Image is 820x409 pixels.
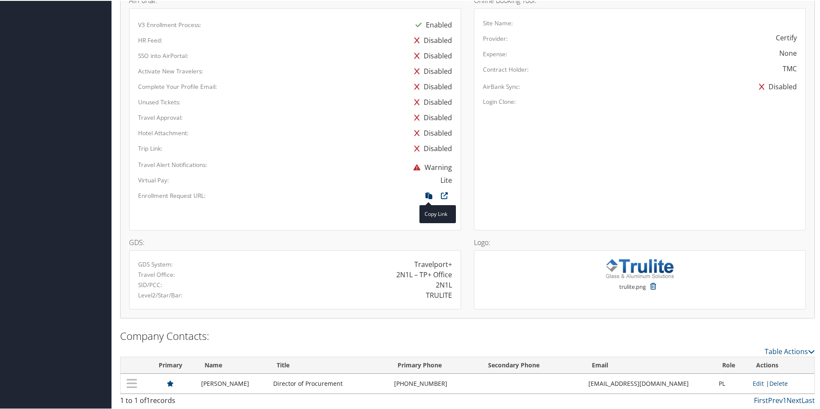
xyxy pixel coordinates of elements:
h2: Company Contacts: [120,328,815,342]
div: Disabled [410,94,452,109]
a: Delete [769,379,788,387]
label: Hotel Attachment: [138,128,189,136]
label: Contract Holder: [483,64,529,73]
div: Disabled [410,63,452,78]
div: Disabled [410,32,452,47]
label: Activate New Travelers: [138,66,203,75]
label: Travel Alert Notifications: [138,160,207,168]
th: Secondary Phone [480,356,584,373]
div: Disabled [755,78,797,94]
a: Next [787,395,802,404]
label: Site Name: [483,18,513,27]
a: First [754,395,768,404]
a: Table Actions [765,346,815,355]
div: 2N1L [436,279,452,289]
span: Warning [409,162,452,171]
th: Name [197,356,269,373]
td: [PERSON_NAME] [197,373,269,393]
a: Edit [753,379,764,387]
div: Disabled [410,47,452,63]
div: 2N1L – TP+ Office [396,269,452,279]
div: Disabled [410,109,452,124]
label: SID/PCC: [138,280,162,288]
span: 1 [146,395,150,404]
label: Complete Your Profile Email: [138,82,217,90]
th: Role [714,356,748,373]
div: Lite [440,174,452,185]
label: Trip Link: [138,143,163,152]
th: Primary Phone [390,356,480,373]
label: Expense: [483,49,507,58]
td: [PHONE_NUMBER] [390,373,480,393]
label: Virtual Pay: [138,175,169,184]
div: Disabled [410,78,452,94]
div: TRULITE [426,289,452,300]
div: 1 to 1 of records [120,394,284,409]
label: Travel Office: [138,270,175,278]
td: [EMAIL_ADDRESS][DOMAIN_NAME] [584,373,714,393]
a: Prev [768,395,783,404]
label: Unused Tickets: [138,97,181,106]
a: Last [802,395,815,404]
label: V3 Enrollment Process: [138,20,201,28]
label: AirBank Sync: [483,82,520,90]
img: trulite.png [606,258,674,278]
label: Enrollment Request URL: [138,191,206,199]
small: trulite.png [619,282,646,298]
th: Primary [144,356,197,373]
td: | [748,373,814,393]
label: Provider: [483,33,508,42]
td: PL [714,373,748,393]
div: Certify [776,32,797,42]
label: Travel Approval: [138,112,183,121]
label: Level2/Star/Bar: [138,290,183,299]
div: Disabled [410,140,452,155]
div: Enabled [411,16,452,32]
a: 1 [783,395,787,404]
h4: Logo: [474,238,806,245]
label: GDS System: [138,259,173,268]
label: HR Feed: [138,35,163,44]
td: Director of Procurement [269,373,390,393]
label: Login Clone: [483,97,516,105]
div: Travelport+ [414,258,452,269]
th: Email [584,356,714,373]
th: Title [269,356,390,373]
h4: GDS: [129,238,461,245]
div: TMC [783,63,797,73]
div: None [779,47,797,58]
label: SSO into AirPortal: [138,51,188,59]
th: Actions [748,356,814,373]
div: Disabled [410,124,452,140]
